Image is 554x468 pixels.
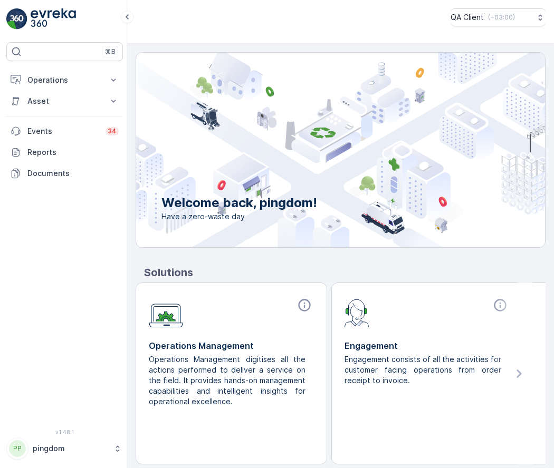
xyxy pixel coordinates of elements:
button: Asset [6,91,123,112]
span: Have a zero-waste day [161,211,317,222]
img: city illustration [89,53,545,247]
div: PP [9,440,26,457]
button: PPpingdom [6,437,123,460]
p: Engagement consists of all the activities for customer facing operations from order receipt to in... [345,354,501,386]
p: Operations Management [149,339,314,352]
p: Engagement [345,339,510,352]
p: Welcome back, pingdom! [161,194,317,211]
p: Operations Management digitises all the actions performed to deliver a service on the field. It p... [149,354,305,407]
span: v 1.48.1 [6,429,123,435]
p: pingdom [33,443,108,454]
p: 34 [108,127,117,135]
p: Events [27,126,99,136]
p: Reports [27,147,119,158]
img: logo_light-DOdMpM7g.png [31,8,76,30]
p: Documents [27,168,119,179]
button: Operations [6,70,123,91]
p: Asset [27,96,102,106]
p: ( +03:00 ) [488,13,515,22]
img: module-icon [149,298,183,328]
p: Solutions [144,265,546,280]
button: QA Client(+03:00) [451,8,546,26]
p: QA Client [451,12,484,23]
img: module-icon [345,298,369,327]
p: Operations [27,75,102,85]
a: Documents [6,163,123,184]
a: Reports [6,142,123,163]
p: ⌘B [105,47,116,56]
img: logo [6,8,27,30]
a: Events34 [6,121,123,142]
